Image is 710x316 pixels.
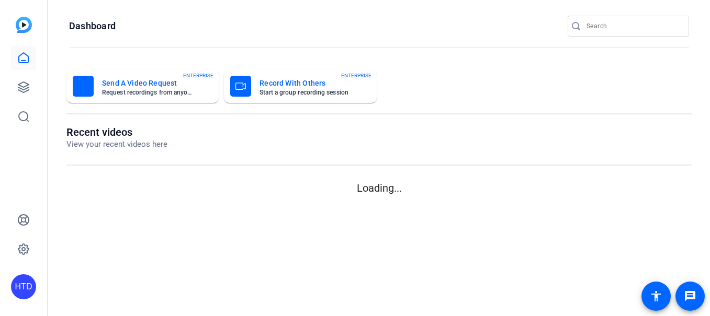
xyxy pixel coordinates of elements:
[66,180,692,196] p: Loading...
[341,72,371,79] span: ENTERPRISE
[66,126,167,138] h1: Recent videos
[587,20,681,32] input: Search
[69,20,116,32] h1: Dashboard
[224,69,376,103] button: Record With OthersStart a group recording sessionENTERPRISE
[183,72,213,79] span: ENTERPRISE
[66,69,219,103] button: Send A Video RequestRequest recordings from anyone, anywhereENTERPRISE
[66,138,167,150] p: View your recent videos here
[102,77,196,89] mat-card-title: Send A Video Request
[684,290,696,302] mat-icon: message
[650,290,662,302] mat-icon: accessibility
[260,89,353,96] mat-card-subtitle: Start a group recording session
[260,77,353,89] mat-card-title: Record With Others
[16,17,32,33] img: blue-gradient.svg
[11,274,36,299] div: HTD
[102,89,196,96] mat-card-subtitle: Request recordings from anyone, anywhere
